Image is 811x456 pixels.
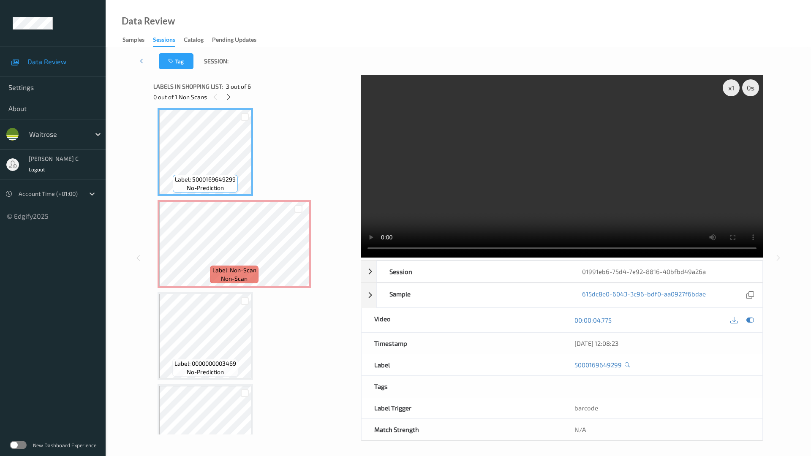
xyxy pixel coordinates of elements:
div: Session [377,261,570,282]
div: N/A [562,419,762,440]
div: Session01991eb6-75d4-7e92-8816-40bfbd49a26a [361,261,763,282]
div: Tags [362,376,562,397]
a: Samples [122,34,153,46]
a: 00:00:04.775 [574,316,612,324]
div: Label [362,354,562,375]
div: 0 s [742,79,759,96]
a: 615dc8e0-6043-3c96-bdf0-aa0927f6bdae [582,290,706,301]
span: Labels in shopping list: [153,82,223,91]
span: Label: 5000169649299 [175,175,236,184]
div: Catalog [184,35,204,46]
div: barcode [562,397,762,418]
span: Label: Non-Scan [212,266,256,274]
span: 3 out of 6 [226,82,251,91]
div: Sample615dc8e0-6043-3c96-bdf0-aa0927f6bdae [361,283,763,308]
a: Pending Updates [212,34,265,46]
a: 5000169649299 [574,361,622,369]
a: Catalog [184,34,212,46]
div: [DATE] 12:08:23 [574,339,750,347]
div: Sessions [153,35,175,47]
button: Tag [159,53,193,69]
div: Label Trigger [362,397,562,418]
span: no-prediction [187,184,224,192]
div: Video [362,308,562,332]
div: 01991eb6-75d4-7e92-8816-40bfbd49a26a [569,261,762,282]
span: non-scan [221,274,248,283]
span: Session: [204,57,229,65]
a: Sessions [153,34,184,47]
div: x 1 [723,79,740,96]
div: Samples [122,35,144,46]
span: no-prediction [187,368,224,376]
div: Timestamp [362,333,562,354]
div: Data Review [122,17,175,25]
div: Match Strength [362,419,562,440]
div: Pending Updates [212,35,256,46]
div: 0 out of 1 Non Scans [153,92,355,102]
span: Label: 0000000003469 [174,359,236,368]
div: Sample [377,283,570,307]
